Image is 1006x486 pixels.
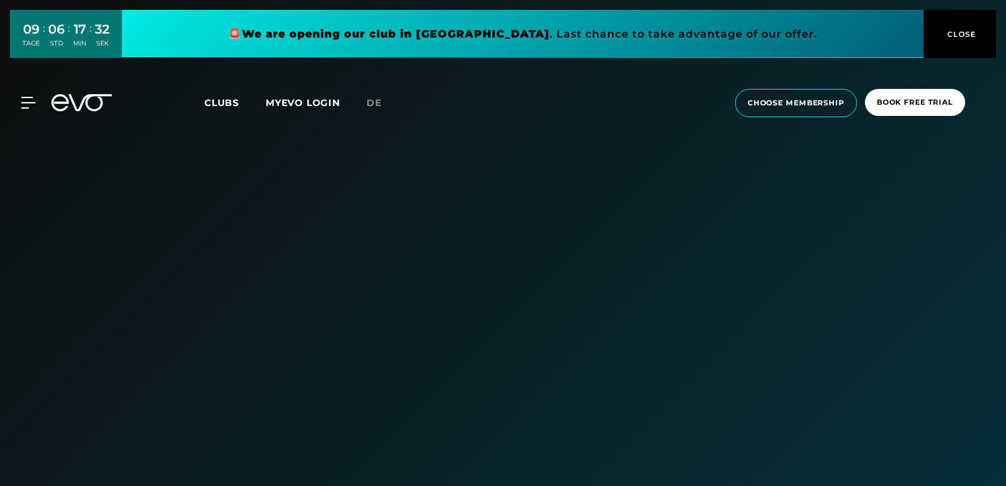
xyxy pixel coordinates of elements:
[73,39,86,48] div: MIN
[861,89,969,117] a: book free trial
[877,97,953,108] span: book free trial
[22,39,40,48] div: TAGE
[367,95,398,111] a: de
[95,20,109,39] div: 32
[68,21,70,56] div: :
[95,39,109,48] div: SEK
[944,28,976,40] span: CLOSE
[367,97,382,109] span: de
[204,96,266,109] a: Clubs
[90,21,92,56] div: :
[748,97,844,109] span: choose membership
[731,89,861,117] a: choose membership
[48,20,65,39] div: 06
[73,20,86,39] div: 17
[22,20,40,39] div: 09
[48,39,65,48] div: STD
[43,21,45,56] div: :
[204,97,239,109] span: Clubs
[266,97,340,109] a: MYEVO LOGIN
[924,10,996,58] button: CLOSE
